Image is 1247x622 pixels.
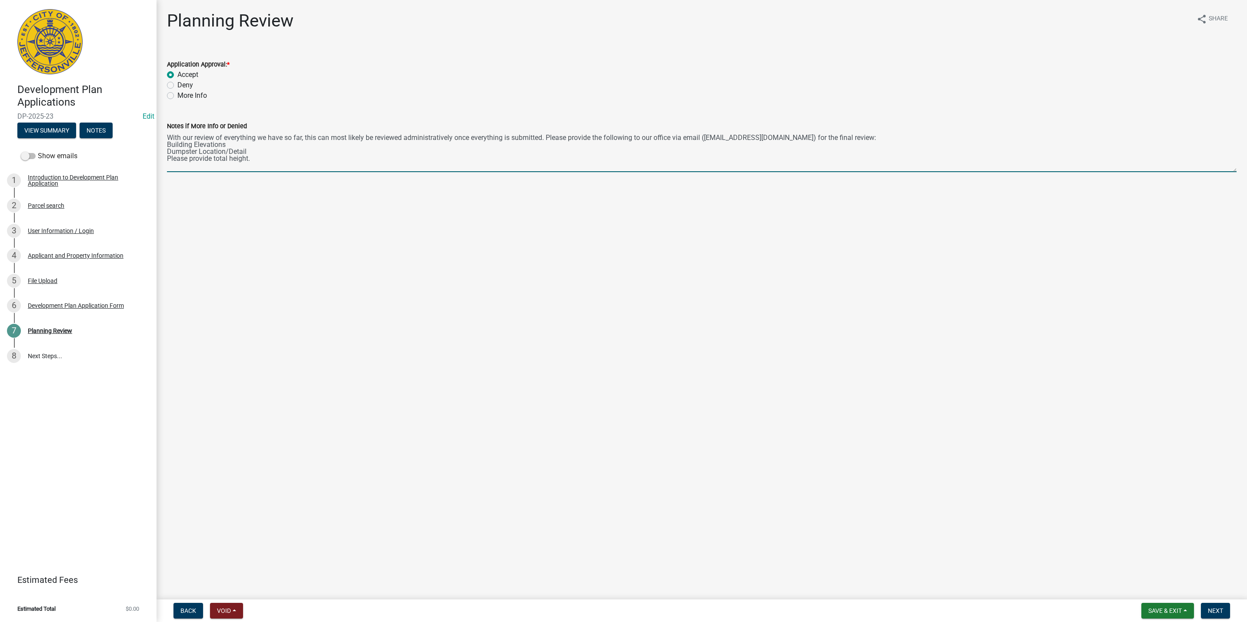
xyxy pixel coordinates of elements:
[21,151,77,161] label: Show emails
[28,278,57,284] div: File Upload
[80,127,113,134] wm-modal-confirm: Notes
[1141,603,1194,619] button: Save & Exit
[1190,10,1235,27] button: shareShare
[28,253,123,259] div: Applicant and Property Information
[17,127,76,134] wm-modal-confirm: Summary
[80,123,113,138] button: Notes
[28,328,72,334] div: Planning Review
[173,603,203,619] button: Back
[217,607,231,614] span: Void
[177,90,207,101] label: More Info
[28,203,64,209] div: Parcel search
[7,274,21,288] div: 5
[7,299,21,313] div: 6
[17,112,139,120] span: DP-2025-23
[17,9,83,74] img: City of Jeffersonville, Indiana
[177,80,193,90] label: Deny
[7,199,21,213] div: 2
[210,603,243,619] button: Void
[7,224,21,238] div: 3
[17,83,150,109] h4: Development Plan Applications
[177,70,198,80] label: Accept
[143,112,154,120] wm-modal-confirm: Edit Application Number
[1201,603,1230,619] button: Next
[7,324,21,338] div: 7
[7,571,143,589] a: Estimated Fees
[7,349,21,363] div: 8
[7,249,21,263] div: 4
[1148,607,1182,614] span: Save & Exit
[28,174,143,186] div: Introduction to Development Plan Application
[180,607,196,614] span: Back
[143,112,154,120] a: Edit
[1197,14,1207,24] i: share
[167,10,293,31] h1: Planning Review
[1208,607,1223,614] span: Next
[28,303,124,309] div: Development Plan Application Form
[167,123,247,130] label: Notes if More Info or Denied
[17,606,56,612] span: Estimated Total
[1209,14,1228,24] span: Share
[126,606,139,612] span: $0.00
[167,62,230,68] label: Application Approval:
[7,173,21,187] div: 1
[28,228,94,234] div: User Information / Login
[17,123,76,138] button: View Summary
